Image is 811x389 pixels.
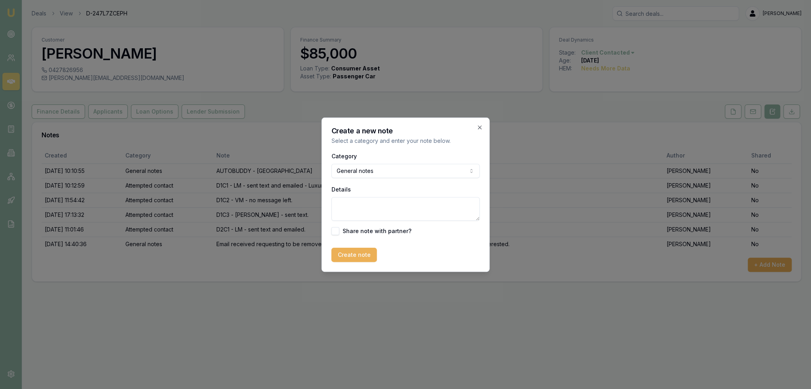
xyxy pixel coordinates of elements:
[332,127,480,135] h2: Create a new note
[332,137,480,145] p: Select a category and enter your note below.
[332,248,377,262] button: Create note
[343,228,411,234] label: Share note with partner?
[332,153,357,159] label: Category
[332,186,351,193] label: Details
